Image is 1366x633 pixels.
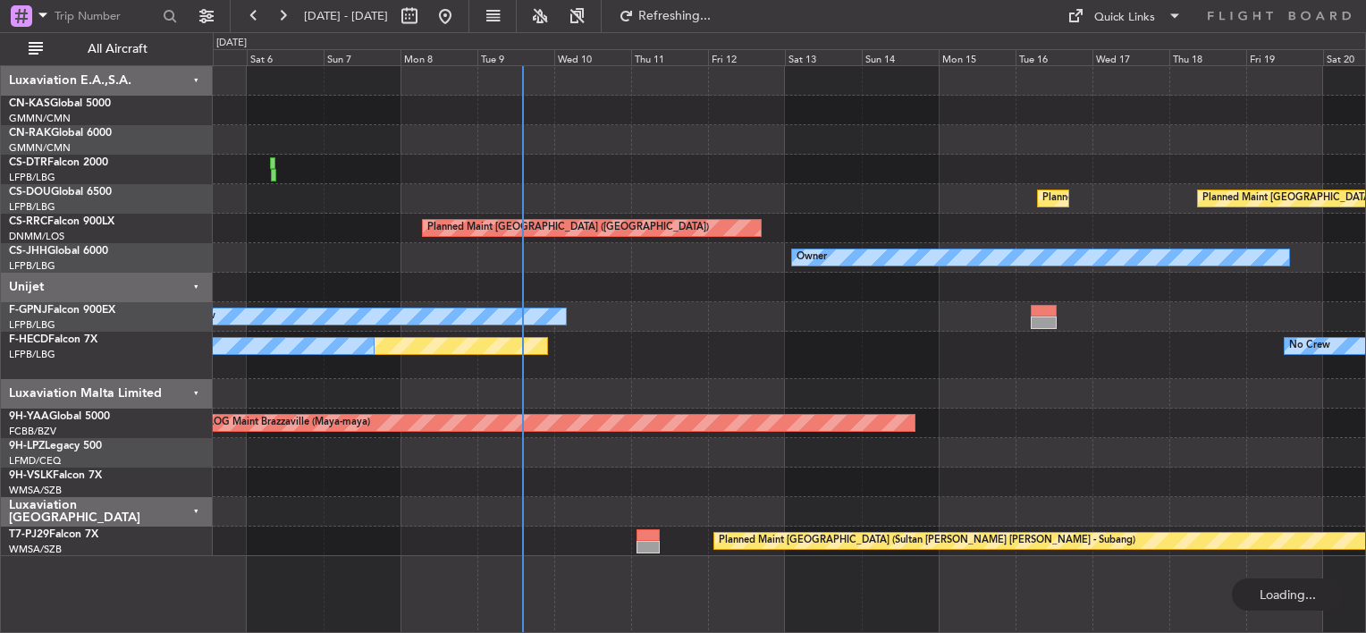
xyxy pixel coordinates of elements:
[55,3,157,30] input: Trip Number
[1289,333,1330,359] div: No Crew
[247,49,324,65] div: Sat 6
[9,334,48,345] span: F-HECD
[9,411,49,422] span: 9H-YAA
[9,98,111,109] a: CN-KASGlobal 5000
[9,230,64,243] a: DNMM/LOS
[324,49,401,65] div: Sun 7
[1246,49,1323,65] div: Fri 19
[477,49,554,65] div: Tue 9
[9,348,55,361] a: LFPB/LBG
[9,484,62,497] a: WMSA/SZB
[9,454,61,468] a: LFMD/CEQ
[9,128,112,139] a: CN-RAKGlobal 6000
[9,187,112,198] a: CS-DOUGlobal 6500
[9,200,55,214] a: LFPB/LBG
[427,215,709,241] div: Planned Maint [GEOGRAPHIC_DATA] ([GEOGRAPHIC_DATA])
[719,527,1135,554] div: Planned Maint [GEOGRAPHIC_DATA] (Sultan [PERSON_NAME] [PERSON_NAME] - Subang)
[9,529,98,540] a: T7-PJ29Falcon 7X
[1092,49,1169,65] div: Wed 17
[9,441,45,452] span: 9H-LPZ
[631,49,708,65] div: Thu 11
[207,409,370,436] div: AOG Maint Brazzaville (Maya-maya)
[304,8,388,24] span: [DATE] - [DATE]
[785,49,862,65] div: Sat 13
[9,157,108,168] a: CS-DTRFalcon 2000
[9,187,51,198] span: CS-DOU
[9,470,102,481] a: 9H-VSLKFalcon 7X
[9,216,114,227] a: CS-RRCFalcon 900LX
[401,49,477,65] div: Mon 8
[9,305,115,316] a: F-GPNJFalcon 900EX
[216,36,247,51] div: [DATE]
[9,171,55,184] a: LFPB/LBG
[1094,9,1155,27] div: Quick Links
[1058,2,1191,30] button: Quick Links
[9,543,62,556] a: WMSA/SZB
[9,334,97,345] a: F-HECDFalcon 7X
[637,10,713,22] span: Refreshing...
[862,49,939,65] div: Sun 14
[9,246,47,257] span: CS-JHH
[1232,578,1344,611] div: Loading...
[9,98,50,109] span: CN-KAS
[708,49,785,65] div: Fri 12
[1042,185,1324,212] div: Planned Maint [GEOGRAPHIC_DATA] ([GEOGRAPHIC_DATA])
[9,128,51,139] span: CN-RAK
[797,244,827,271] div: Owner
[9,259,55,273] a: LFPB/LBG
[9,318,55,332] a: LFPB/LBG
[9,141,71,155] a: GMMN/CMN
[9,305,47,316] span: F-GPNJ
[9,529,49,540] span: T7-PJ29
[9,441,102,452] a: 9H-LPZLegacy 500
[46,43,189,55] span: All Aircraft
[611,2,718,30] button: Refreshing...
[9,470,53,481] span: 9H-VSLK
[554,49,631,65] div: Wed 10
[9,157,47,168] span: CS-DTR
[939,49,1016,65] div: Mon 15
[9,112,71,125] a: GMMN/CMN
[1169,49,1246,65] div: Thu 18
[1016,49,1092,65] div: Tue 16
[9,246,108,257] a: CS-JHHGlobal 6000
[20,35,194,63] button: All Aircraft
[9,425,56,438] a: FCBB/BZV
[9,411,110,422] a: 9H-YAAGlobal 5000
[9,216,47,227] span: CS-RRC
